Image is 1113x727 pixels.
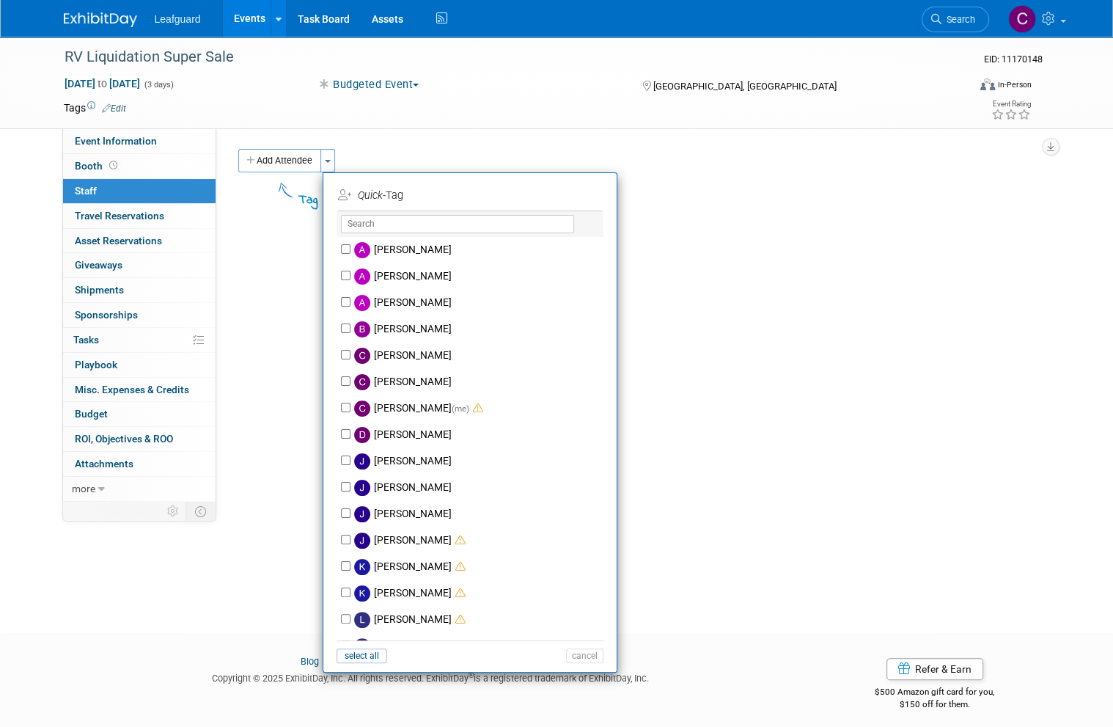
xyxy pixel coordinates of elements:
label: [PERSON_NAME] [350,607,609,633]
label: [PERSON_NAME] [350,475,609,501]
img: A.jpg [354,268,370,285]
span: Booth [75,160,120,172]
a: Asset Reservations [63,229,216,253]
button: Budgeted Event [311,77,425,92]
img: Colleen Kenney [1008,5,1036,33]
span: Double-book Warning! (potential scheduling conflict) [471,402,483,414]
img: L.jpg [354,612,370,628]
label: [PERSON_NAME] [350,580,609,607]
div: Event Format [889,76,1032,98]
label: [PERSON_NAME] [350,422,609,448]
label: [PERSON_NAME] [350,501,609,527]
span: to [95,78,109,89]
label: [PERSON_NAME] [350,237,609,263]
div: RV Liquidation Super Sale [59,44,949,70]
span: Event ID: 11170148 [984,54,1043,65]
a: Travel Reservations [63,204,216,228]
label: [PERSON_NAME] [350,448,609,475]
a: Tasks [63,328,216,352]
img: Format-Inperson.png [980,78,995,90]
label: [PERSON_NAME] [350,554,609,580]
span: Staff [75,185,97,197]
a: Giveaways [63,253,216,277]
img: J.jpg [354,480,370,496]
a: Booth [63,154,216,178]
img: C.jpg [354,348,370,364]
img: B.jpg [354,321,370,337]
i: Double-book Warning: Potential Scheduling Conflict! [455,536,466,546]
span: [GEOGRAPHIC_DATA], [GEOGRAPHIC_DATA] [653,81,837,92]
span: Event Information [75,135,157,147]
input: Search [341,215,574,233]
td: Toggle Event Tabs [185,502,216,521]
span: Giveaways [75,259,122,271]
span: Travel Reservations [75,210,164,222]
span: (me) [452,403,469,414]
a: Attachments [63,452,216,476]
span: Double-book Warning! (potential scheduling conflict) [452,534,466,546]
span: Budget [75,408,108,420]
label: [PERSON_NAME] [350,263,609,290]
button: select all [337,649,387,663]
a: Event Information [63,129,216,153]
span: Attachments [75,458,133,470]
a: Misc. Expenses & Credits [63,378,216,402]
img: J.jpg [354,506,370,522]
div: In-Person [997,79,1032,90]
i: Double-book Warning: Potential Scheduling Conflict! [455,562,466,572]
img: K.jpg [354,585,370,602]
i: Double-book Warning: Potential Scheduling Conflict! [455,615,466,625]
button: cancel [566,649,603,663]
td: Personalize Event Tab Strip [161,502,186,521]
i: Quick [358,189,383,202]
img: A.jpg [354,295,370,311]
span: Booth not reserved yet [106,160,120,171]
span: Asset Reservations [75,235,162,246]
span: Leafguard [155,13,201,25]
label: [PERSON_NAME] [350,633,609,660]
a: Budget [63,402,216,426]
span: Sponsorships [75,309,138,321]
a: ROI, Objectives & ROO [63,427,216,451]
img: ExhibitDay [64,12,137,27]
a: Edit [102,103,126,114]
img: L.jpg [354,638,370,654]
a: Search [922,7,989,32]
span: Double-book Warning! (potential scheduling conflict) [452,613,466,625]
label: [PERSON_NAME] [350,290,609,316]
img: D.jpg [354,427,370,443]
span: more [72,483,95,494]
label: [PERSON_NAME] [350,369,609,395]
i: Double-book Warning: Potential Scheduling Conflict! [473,403,483,414]
td: -Tag [338,183,599,207]
span: Double-book Warning! (potential scheduling conflict) [452,560,466,572]
span: Search [941,14,975,25]
img: J.jpg [354,533,370,549]
span: (3 days) [143,80,174,89]
span: Misc. Expenses & Credits [75,384,189,395]
img: K.jpg [354,559,370,575]
span: Tasks [73,334,99,346]
span: [DATE] [DATE] [64,77,141,90]
a: Staff [63,179,216,203]
img: J.jpg [354,453,370,470]
span: Shipments [75,284,124,296]
span: ROI, Objectives & ROO [75,433,173,445]
label: [PERSON_NAME] [350,527,609,554]
div: Event Rating [991,101,1031,108]
img: A.jpg [354,242,370,258]
span: Double-book Warning! (potential scheduling conflict) [452,587,466,599]
td: Tags [64,101,126,115]
label: [PERSON_NAME] [350,395,609,422]
label: [PERSON_NAME] [350,316,609,343]
span: Playbook [75,359,117,370]
img: C.jpg [354,401,370,417]
i: Double-book Warning: Potential Scheduling Conflict! [455,588,466,599]
label: [PERSON_NAME] [350,343,609,369]
a: Playbook [63,353,216,377]
a: more [63,477,216,501]
a: Shipments [63,278,216,302]
img: C.jpg [354,374,370,390]
a: Sponsorships [63,303,216,327]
